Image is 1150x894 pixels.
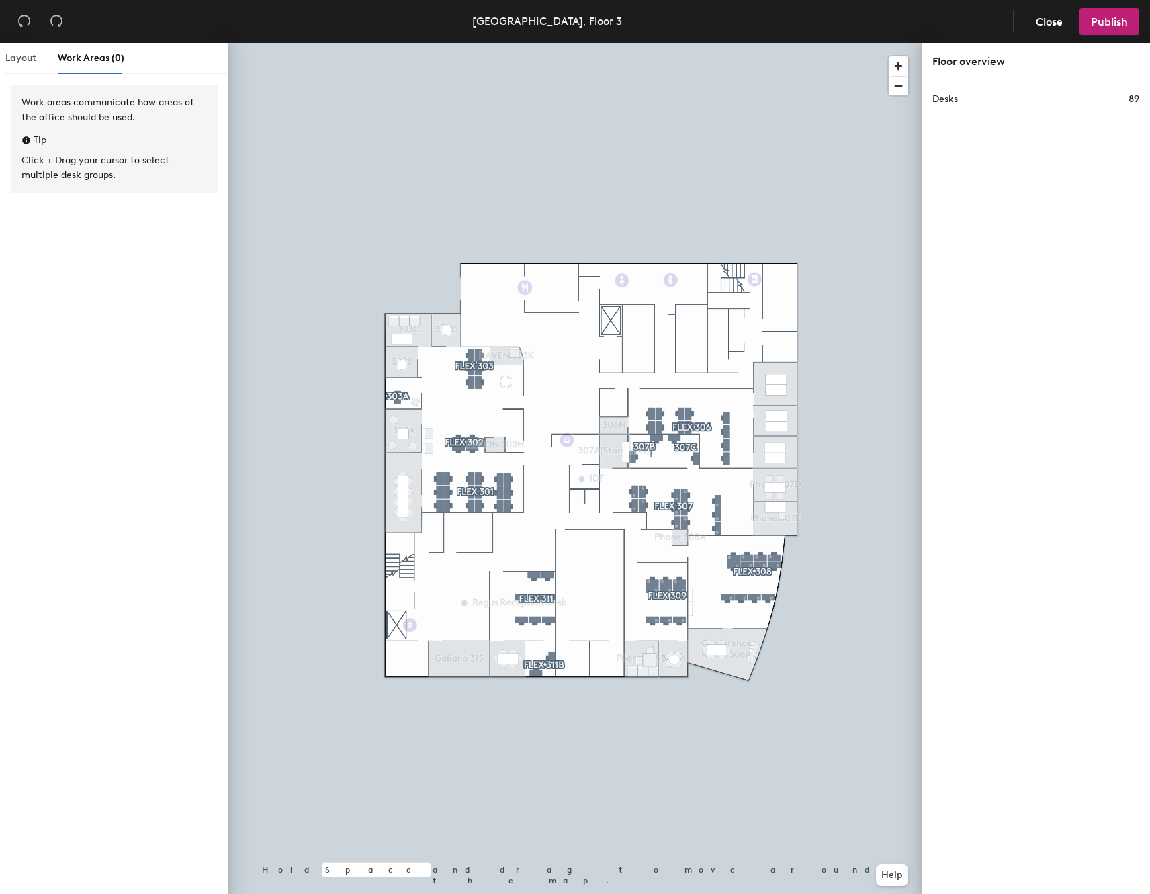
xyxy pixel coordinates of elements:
h1: Desks [932,92,958,107]
span: undo [17,14,31,28]
span: Work Areas (0) [58,52,124,64]
button: Help [876,864,908,886]
h1: 89 [1129,92,1139,107]
span: Tip [34,133,46,148]
div: [GEOGRAPHIC_DATA], Floor 3 [472,13,622,30]
button: Close [1024,8,1074,35]
span: Publish [1091,15,1128,28]
div: Floor overview [932,54,1139,70]
div: Work areas communicate how areas of the office should be used. [21,95,207,125]
button: Undo (⌘ + Z) [11,8,38,35]
button: Redo (⌘ + ⇧ + Z) [43,8,70,35]
span: Layout [5,52,36,64]
div: Click + Drag your cursor to select multiple desk groups. [21,153,207,183]
button: Publish [1079,8,1139,35]
span: Close [1036,15,1063,28]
